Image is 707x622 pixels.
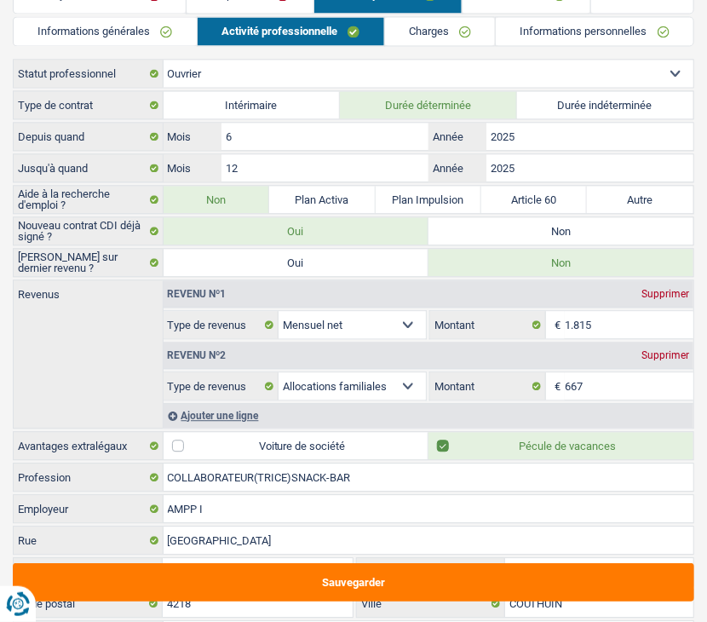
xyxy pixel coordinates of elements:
label: Employeur [14,495,164,522]
label: Boite [357,558,505,585]
label: Année [428,123,486,150]
label: Aide à la recherche d'emploi ? [14,186,164,213]
label: Durée déterminée [340,91,516,118]
label: Durée indéterminée [517,91,693,118]
span: € [546,311,565,338]
label: Profession [14,464,164,491]
button: Sauvegarder [13,563,694,602]
label: Article 60 [481,186,587,213]
label: Nouveau contrat CDI déjà signé ? [14,217,164,245]
label: Revenus [14,280,163,300]
div: Supprimer [637,289,693,299]
label: Avantages extralégaux [14,432,164,459]
label: Ville [357,590,505,617]
a: Activité professionnelle [198,17,384,45]
input: AAAA [486,123,693,150]
label: Depuis quand [14,123,164,150]
a: Charges [385,17,496,45]
label: Voiture de société [164,432,428,459]
label: Jusqu'à quand [14,154,164,181]
label: Type de contrat [14,91,164,118]
label: Montant [430,372,546,400]
label: Non [164,186,269,213]
label: Mois [164,123,221,150]
label: Intérimaire [164,91,340,118]
label: Plan Activa [269,186,375,213]
label: Année [428,154,486,181]
span: € [546,372,565,400]
label: Plan Impulsion [376,186,481,213]
div: Ajouter une ligne [164,403,693,428]
input: MM [221,123,428,150]
label: Non [428,217,693,245]
div: Revenu nº1 [164,289,231,299]
label: Montant [430,311,546,338]
a: Informations générales [14,17,197,45]
input: AAAA [486,154,693,181]
div: Revenu nº2 [164,350,231,360]
label: Non [428,249,693,276]
label: Mois [164,154,221,181]
label: Rue [14,527,164,554]
a: Informations personnelles [496,17,693,45]
input: MM [221,154,428,181]
label: Oui [164,217,428,245]
label: Autre [587,186,693,213]
label: Numéro [14,558,163,585]
label: Oui [164,249,428,276]
label: Type de revenus [164,311,279,338]
label: Code postal [14,590,163,617]
div: Supprimer [637,350,693,360]
label: Statut professionnel [14,60,164,87]
label: Pécule de vacances [428,432,693,459]
label: Type de revenus [164,372,279,400]
label: [PERSON_NAME] sur dernier revenu ? [14,249,164,276]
